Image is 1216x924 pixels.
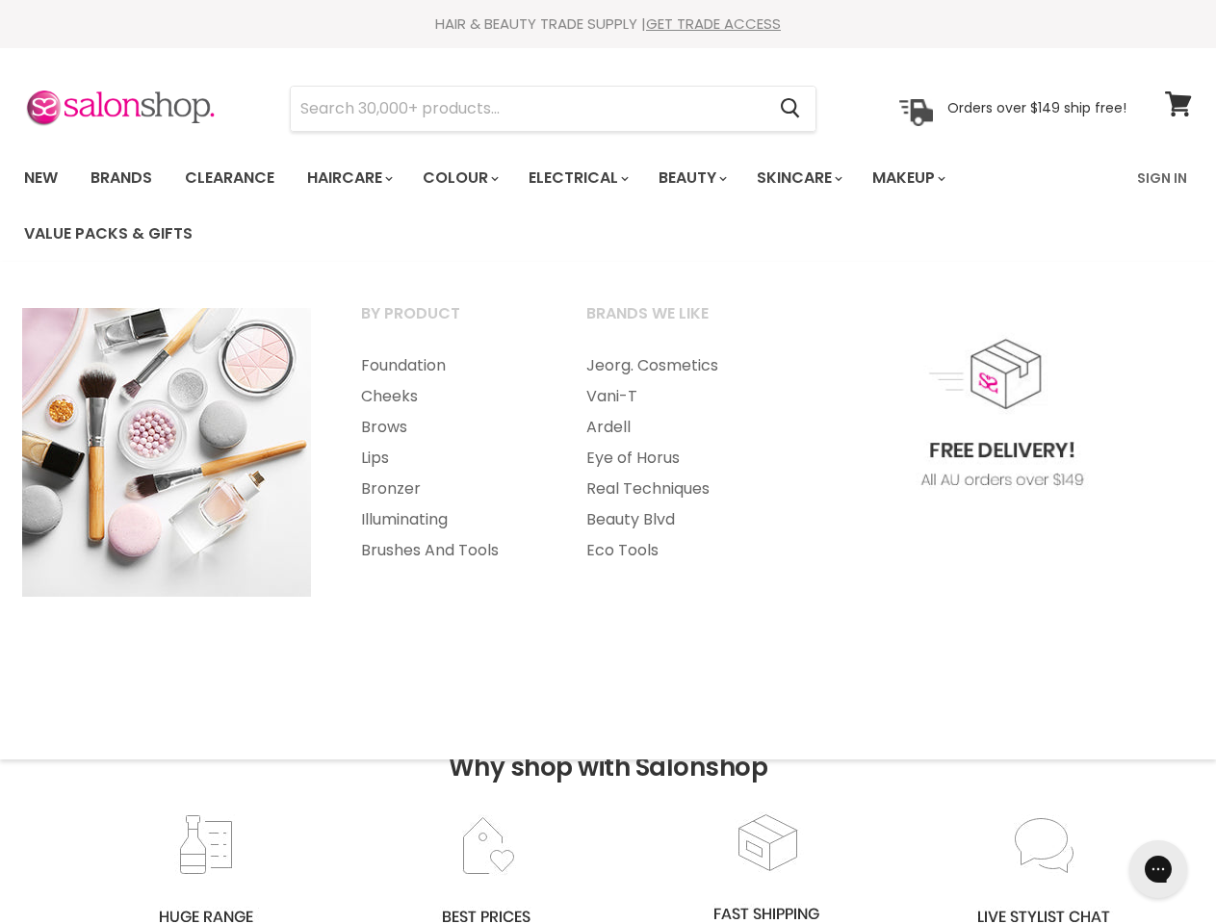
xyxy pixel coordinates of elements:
[337,298,558,346] a: By Product
[337,381,558,412] a: Cheeks
[562,504,784,535] a: Beauty Blvd
[644,158,738,198] a: Beauty
[170,158,289,198] a: Clearance
[408,158,510,198] a: Colour
[562,474,784,504] a: Real Techniques
[562,443,784,474] a: Eye of Horus
[10,158,72,198] a: New
[1120,834,1197,905] iframe: Gorgias live chat messenger
[742,158,854,198] a: Skincare
[858,158,957,198] a: Makeup
[337,412,558,443] a: Brows
[291,87,764,131] input: Search
[1125,158,1199,198] a: Sign In
[337,443,558,474] a: Lips
[337,504,558,535] a: Illuminating
[562,350,784,566] ul: Main menu
[337,350,558,381] a: Foundation
[947,99,1126,116] p: Orders over $149 ship free!
[337,474,558,504] a: Bronzer
[562,412,784,443] a: Ardell
[293,158,404,198] a: Haircare
[764,87,815,131] button: Search
[337,535,558,566] a: Brushes And Tools
[10,214,207,254] a: Value Packs & Gifts
[562,298,784,346] a: Brands we like
[76,158,167,198] a: Brands
[646,13,781,34] a: GET TRADE ACCESS
[562,535,784,566] a: Eco Tools
[10,150,1125,262] ul: Main menu
[290,86,816,132] form: Product
[562,350,784,381] a: Jeorg. Cosmetics
[514,158,640,198] a: Electrical
[337,350,558,566] ul: Main menu
[562,381,784,412] a: Vani-T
